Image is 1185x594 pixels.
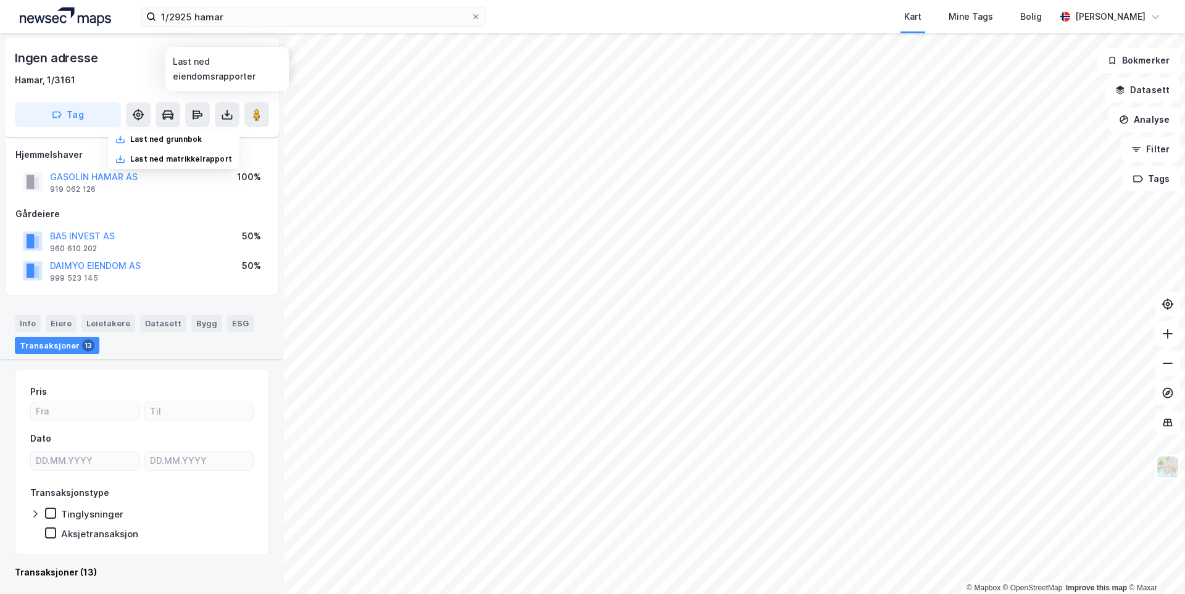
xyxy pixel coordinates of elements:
div: [PERSON_NAME] [1075,9,1145,24]
button: Bokmerker [1097,48,1180,73]
div: 100% [237,170,261,184]
a: OpenStreetMap [1003,584,1063,592]
div: 919 062 126 [50,184,96,194]
iframe: Chat Widget [1123,535,1185,594]
div: Transaksjoner [15,337,99,354]
div: Last ned matrikkelrapport [130,154,232,164]
input: Søk på adresse, matrikkel, gårdeiere, leietakere eller personer [156,7,471,26]
div: ESG [227,315,254,331]
a: Mapbox [967,584,1000,592]
button: Filter [1121,137,1180,162]
div: Kontrollprogram for chat [1123,535,1185,594]
div: Tinglysninger [61,508,123,520]
div: Info [15,315,41,331]
div: 50% [242,258,261,273]
div: Eiere [46,315,77,331]
div: Kart [904,9,921,24]
div: Dato [30,431,51,446]
div: 960 610 202 [50,244,97,254]
div: 50% [242,229,261,244]
input: DD.MM.YYYY [145,452,253,470]
div: Datasett [140,315,186,331]
div: Bolig [1020,9,1042,24]
button: Datasett [1105,78,1180,102]
div: Leietakere [81,315,135,331]
div: Mine Tags [949,9,993,24]
input: Fra [31,402,139,421]
input: Til [145,402,253,421]
div: Aksjetransaksjon [61,528,138,540]
img: Z [1156,455,1179,479]
div: Transaksjoner (13) [15,565,269,580]
button: Tag [15,102,121,127]
div: Hamar, 1/3161 [15,73,75,88]
div: Last ned grunnbok [130,134,202,144]
div: Transaksjonstype [30,485,109,500]
button: Analyse [1108,107,1180,132]
div: Gårdeiere [15,207,268,221]
a: Improve this map [1066,584,1127,592]
div: Bygg [191,315,222,331]
div: Ingen adresse [15,48,100,68]
button: Tags [1123,167,1180,191]
div: Hjemmelshaver [15,147,268,162]
img: logo.a4113a55bc3d86da70a041830d287a7e.svg [20,7,111,26]
div: 999 523 145 [50,273,98,283]
div: 13 [82,339,94,352]
input: DD.MM.YYYY [31,452,139,470]
div: Pris [30,384,47,399]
